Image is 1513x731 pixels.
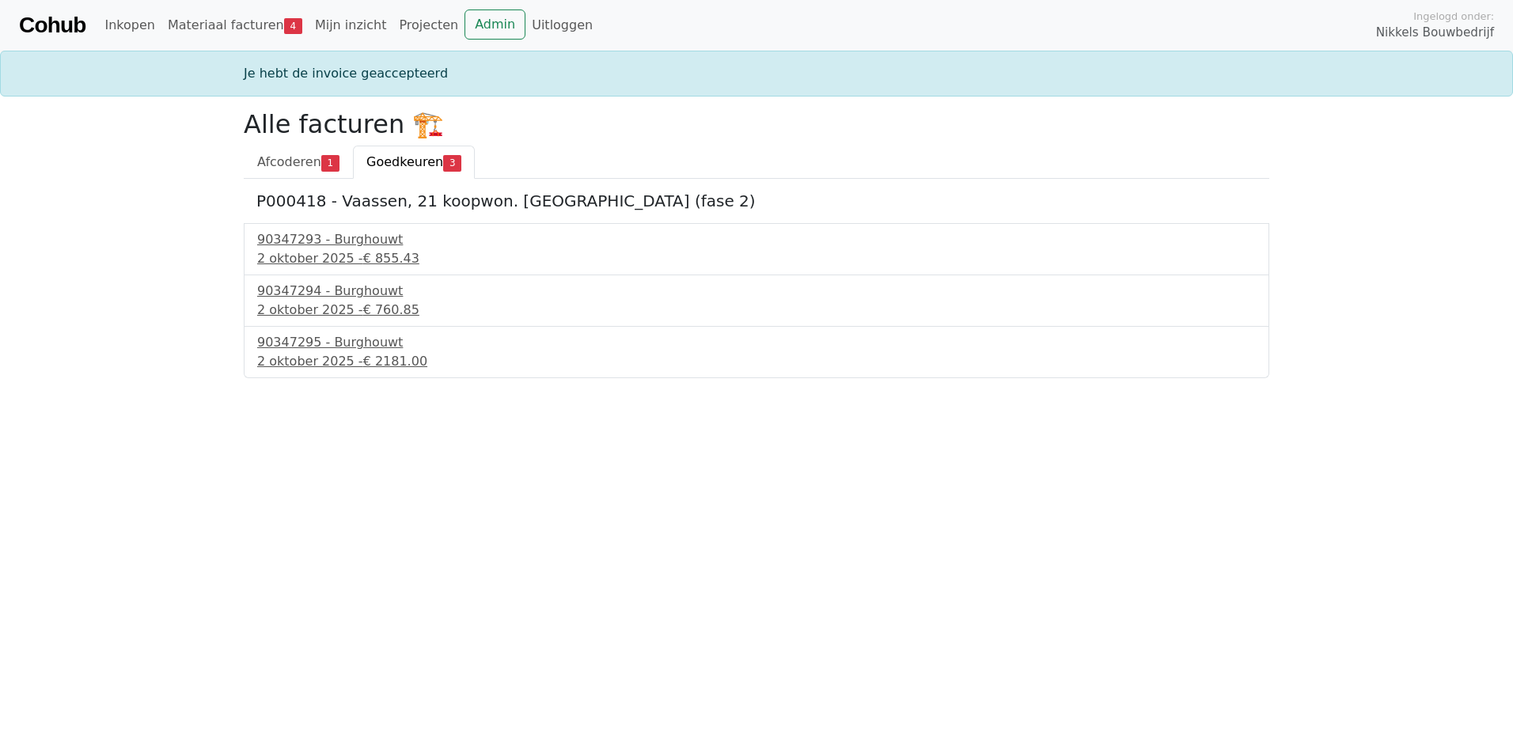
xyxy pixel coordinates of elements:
a: Uitloggen [525,9,599,41]
span: Nikkels Bouwbedrijf [1376,24,1494,42]
div: 2 oktober 2025 - [257,301,1256,320]
h5: P000418 - Vaassen, 21 koopwon. [GEOGRAPHIC_DATA] (fase 2) [256,191,1257,210]
div: 2 oktober 2025 - [257,352,1256,371]
span: Ingelogd onder: [1413,9,1494,24]
div: 2 oktober 2025 - [257,249,1256,268]
div: 90347294 - Burghouwt [257,282,1256,301]
a: Materiaal facturen4 [161,9,309,41]
a: 90347295 - Burghouwt2 oktober 2025 -€ 2181.00 [257,333,1256,371]
span: 1 [321,155,339,171]
span: Goedkeuren [366,154,443,169]
a: Afcoderen1 [244,146,353,179]
span: 4 [284,18,302,34]
span: € 760.85 [363,302,419,317]
span: 3 [443,155,461,171]
a: Inkopen [98,9,161,41]
h2: Alle facturen 🏗️ [244,109,1269,139]
div: 90347295 - Burghouwt [257,333,1256,352]
a: Goedkeuren3 [353,146,475,179]
span: € 855.43 [363,251,419,266]
div: 90347293 - Burghouwt [257,230,1256,249]
span: € 2181.00 [363,354,427,369]
a: Admin [465,9,525,40]
a: Mijn inzicht [309,9,393,41]
a: Cohub [19,6,85,44]
span: Afcoderen [257,154,321,169]
div: Je hebt de invoice geaccepteerd [234,64,1279,83]
a: Projecten [392,9,465,41]
a: 90347294 - Burghouwt2 oktober 2025 -€ 760.85 [257,282,1256,320]
a: 90347293 - Burghouwt2 oktober 2025 -€ 855.43 [257,230,1256,268]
